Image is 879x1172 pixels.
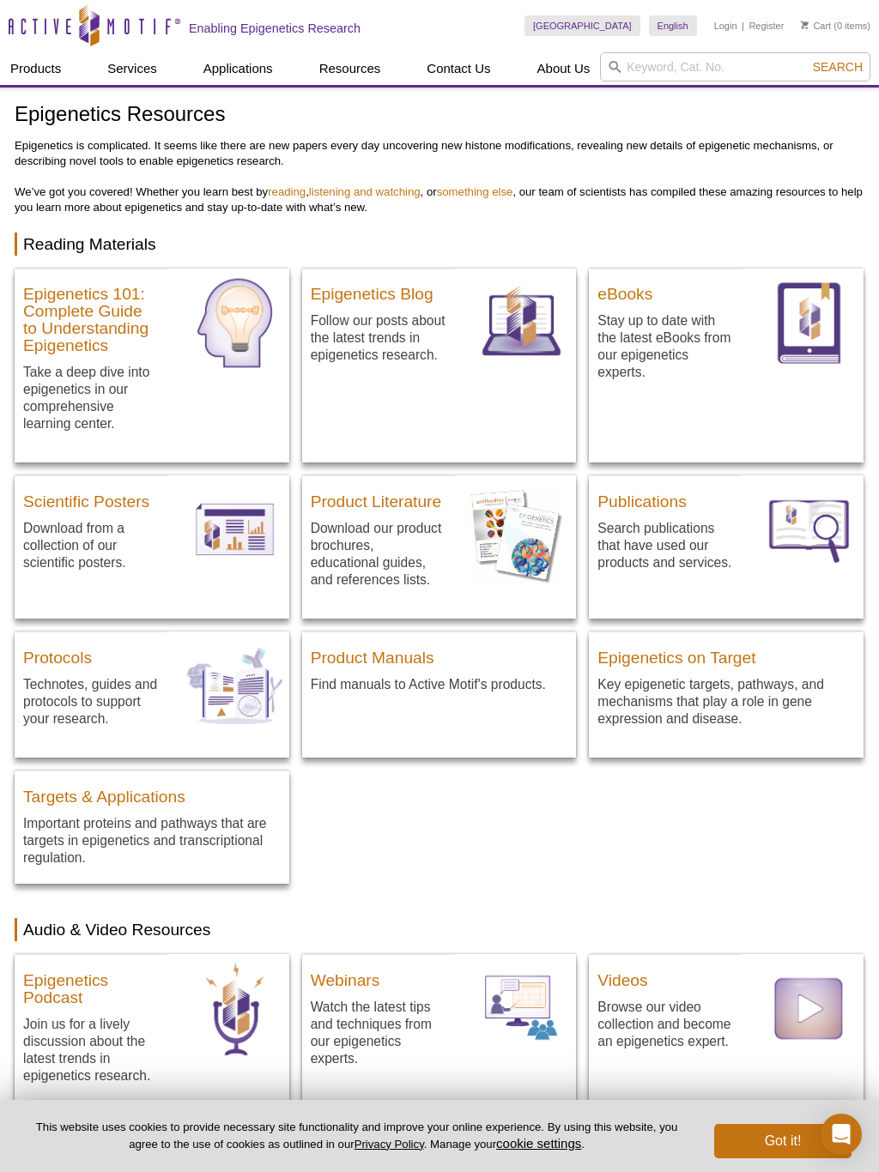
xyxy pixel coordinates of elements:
[416,52,500,85] a: Contact Us
[23,363,159,432] p: Take a deep dive into epigenetics in our comprehensive learning center.
[311,998,446,1067] p: Watch the latest tips and techniques from our epigenetics experts.
[813,60,863,74] span: Search
[193,52,283,85] a: Applications
[311,964,446,989] h3: Webinars
[302,269,577,395] a: Epigenetics Blog Follow our posts about the latest trends in epigenetics research. Blog
[23,277,159,354] h3: Epigenetics 101: Complete Guide to Understanding Epigenetics
[302,954,577,1097] a: Webinars Watch the latest tips and techniques from our epigenetics experts. Webinars
[268,185,306,198] a: reading
[15,954,289,1115] a: Epigenetics Podcast Join us for a lively discussion about the latest trends in epigenetics resear...
[309,52,391,85] a: Resources
[437,185,513,198] a: something else
[23,780,281,806] h3: Targets & Applications
[467,269,576,378] img: Blog
[23,814,281,867] p: Important proteins and pathways that are targets in epigenetics and transcriptional regulation.
[15,631,289,758] a: Protocols Technotes, guides and protocols to support your research. Protocols
[311,675,568,693] p: Find manuals to Active Motif's products.
[589,475,864,601] a: Publications Search publications that have used our products and services. Publications
[27,1120,686,1152] p: This website uses cookies to provide necessary site functionality and improve your online experie...
[467,475,576,584] img: Download Product Literature
[597,277,733,303] h3: eBooks
[15,138,864,215] p: Epigenetics is complicated. It seems like there are new papers every day uncovering new histone m...
[527,52,601,85] a: About Us
[467,954,576,1063] img: Webinars
[649,15,697,36] a: English
[23,964,159,1006] h3: Epigenetics Podcast
[597,485,733,510] h3: Publications
[821,1114,862,1155] div: Open Intercom Messenger
[15,918,864,941] h2: Audio & Video Resources
[15,269,289,463] a: Epigenetics 101: Complete Guide to Understanding Epigenetics Take a deep dive into epigenetics in...
[23,1015,159,1084] p: Join us for a lively discussion about the latest trends in epigenetics research.
[714,1124,852,1158] button: Got it!
[23,519,159,571] p: Download from a collection of our scientific posters.
[180,269,289,378] img: Epigenetics Learning Center
[755,269,864,378] img: eBooks
[302,631,577,710] a: Product Manuals Find manuals to Active Motif's products.
[15,475,289,601] a: Scientific Posters Download from a collection of our scientific posters. Posters
[355,1138,424,1151] a: Privacy Policy
[742,15,744,36] li: |
[801,21,809,29] img: Your Cart
[589,269,864,412] a: eBooks Stay up to date with the latest eBooks from our epigenetics experts. eBooks
[808,59,868,75] button: Search
[311,485,446,510] h3: Product Literature
[15,103,864,128] h1: Epigenetics Resources
[597,311,733,381] p: Stay up to date with the latest eBooks from our epigenetics experts.
[524,15,640,36] a: [GEOGRAPHIC_DATA]
[311,519,446,589] p: Download our product brochures, educational guides, and references lists.
[15,770,289,884] a: Targets & Applications Important proteins and pathways that are targets in epigenetics and transc...
[15,233,864,256] h2: Reading Materials
[801,15,870,36] li: (0 items)
[311,311,446,364] p: Follow our posts about the latest trends in epigenetics research.
[755,954,864,1063] img: Videos
[180,631,289,740] img: Protocols
[23,675,159,728] p: Technotes, guides and protocols to support your research.
[597,675,855,728] p: Key epigenetic targets, pathways, and mechanisms that play a role in gene expression and disease.
[180,954,289,1063] img: Podcasts
[597,519,733,571] p: Search publications that have used our products and services.
[589,954,864,1080] a: Videos Browse our video collection and become an epigenetics expert. Videos
[309,185,421,198] a: listening and watching
[23,641,159,667] h3: Protocols
[189,21,361,36] h2: Enabling Epigenetics Research
[714,20,737,32] a: Login
[496,1136,581,1151] button: cookie settings
[600,52,870,82] input: Keyword, Cat. No.
[180,475,289,584] img: Posters
[801,20,831,32] a: Cart
[597,964,733,989] h3: Videos
[23,485,159,510] h3: Scientific Posters
[97,52,167,85] a: Services
[749,20,784,32] a: Register
[589,631,864,745] a: Epigenetics on Target Key epigenetic targets, pathways, and mechanisms that play a role in gene e...
[302,475,577,619] a: Product Literature Download our product brochures, educational guides, and references lists. Down...
[311,641,568,667] h3: Product Manuals
[597,998,733,1050] p: Browse our video collection and become an epigenetics expert.
[755,475,864,584] img: Publications
[311,277,446,303] h3: Epigenetics Blog
[597,641,855,667] h3: Epigenetics on Target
